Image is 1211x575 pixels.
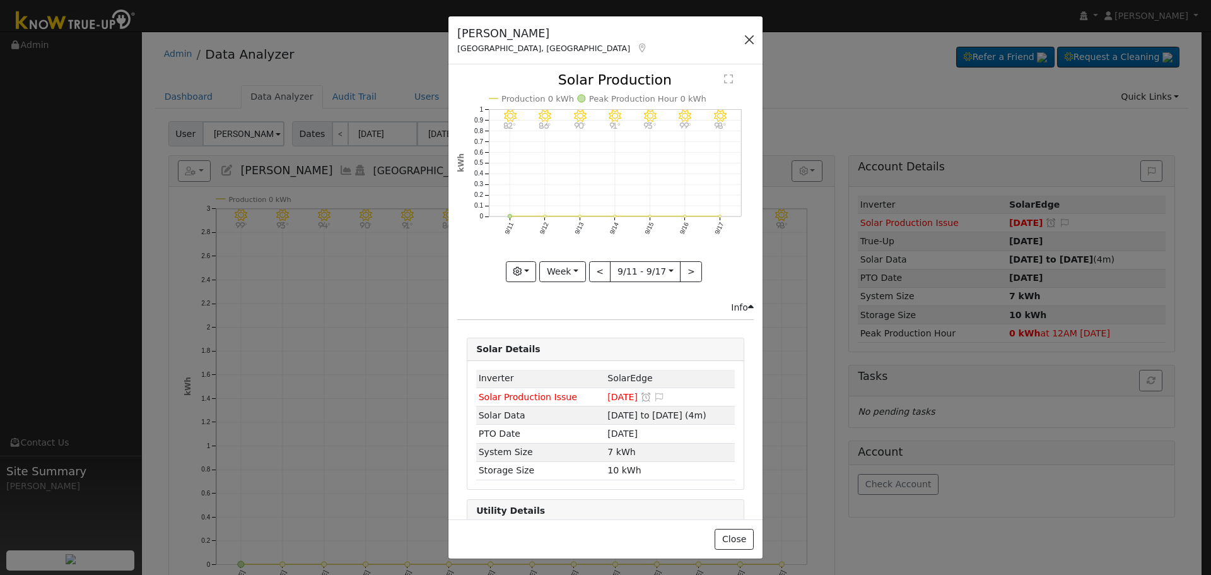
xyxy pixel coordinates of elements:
h5: [PERSON_NAME] [457,25,648,42]
span: [DATE] [607,392,638,402]
text: 0.2 [474,192,483,199]
span: [DATE] [607,429,638,439]
text: 9/17 [713,221,725,235]
i: 9/15 - Clear [644,110,657,122]
text: 0.7 [474,138,483,145]
strong: Utility Details [476,506,545,516]
text: Peak Production Hour 0 kWh [589,94,706,104]
td: Storage Size [476,461,605,480]
text: 9/16 [679,221,690,235]
td: PTO Date [476,425,605,443]
circle: onclick="" [614,215,616,218]
text: 0.3 [474,181,483,188]
span: 10 kWh [607,465,641,475]
a: Snooze this issue [640,392,652,402]
text:  [724,74,733,84]
i: 9/11 - Clear [504,110,517,122]
td: Solar Data [476,406,605,425]
i: 9/16 - Clear [679,110,691,122]
text: 0 [480,213,484,220]
p: 82° [499,122,521,129]
td: Inverter [476,370,605,388]
text: Solar Production [558,72,672,88]
span: [DATE] to [DATE] (4m) [607,410,706,420]
a: Map [636,43,648,53]
button: > [680,261,702,283]
p: 98° [709,122,731,129]
span: [GEOGRAPHIC_DATA], [GEOGRAPHIC_DATA] [457,44,630,53]
circle: onclick="" [544,215,546,218]
text: kWh [457,153,465,172]
strong: Solar Details [476,344,540,354]
text: 0.8 [474,127,483,134]
p: 86° [534,122,556,129]
p: 90° [569,122,591,129]
text: 9/11 [503,221,515,235]
text: 0.4 [474,170,483,177]
text: 9/14 [609,221,620,235]
span: ID: 4659953, authorized: 06/26/25 [607,373,652,383]
circle: onclick="" [508,215,512,218]
circle: onclick="" [684,215,686,218]
text: 1 [480,106,484,113]
button: Close [715,529,753,550]
button: 9/11 - 9/17 [610,261,681,283]
i: 9/14 - Clear [609,110,621,122]
i: 9/12 - Clear [539,110,551,122]
button: < [589,261,611,283]
td: System Size [476,443,605,461]
text: 9/13 [573,221,585,235]
text: 9/12 [539,221,550,235]
circle: onclick="" [578,215,581,218]
text: 0.1 [474,203,483,210]
text: 0.6 [474,149,483,156]
circle: onclick="" [649,215,652,218]
text: Production 0 kWh [501,94,574,104]
circle: onclick="" [719,215,722,218]
span: 7 kWh [607,447,635,457]
button: Week [539,261,585,283]
div: Info [731,301,754,314]
i: 9/17 - Clear [714,110,727,122]
span: Solar Production Issue [479,392,577,402]
text: 0.5 [474,160,483,167]
text: 9/15 [643,221,655,235]
p: 91° [604,122,626,129]
p: 99° [674,122,696,129]
p: 93° [639,122,661,129]
text: 0.9 [474,117,483,124]
i: Edit Issue [654,393,665,401]
i: 9/13 - Clear [574,110,587,122]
